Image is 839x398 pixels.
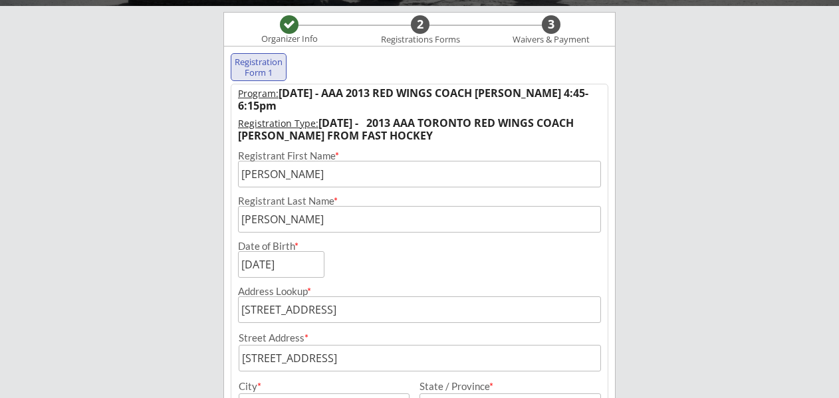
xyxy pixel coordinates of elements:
[238,87,279,100] u: Program:
[238,117,318,130] u: Registration Type:
[419,381,585,391] div: State / Province
[238,296,601,323] input: Street, City, Province/State
[374,35,466,45] div: Registrations Forms
[238,86,588,113] strong: [DATE] - AAA 2013 RED WINGS COACH [PERSON_NAME] 4:45-6:15pm
[238,241,306,251] div: Date of Birth
[411,17,429,32] div: 2
[238,286,601,296] div: Address Lookup
[238,151,601,161] div: Registrant First Name
[239,381,408,391] div: City
[239,333,601,343] div: Street Address
[238,116,576,143] strong: [DATE] - 2013 AAA TORONTO RED WINGS COACH [PERSON_NAME] FROM FAST HOCKEY
[253,34,326,45] div: Organizer Info
[238,196,601,206] div: Registrant Last Name
[505,35,597,45] div: Waivers & Payment
[542,17,560,32] div: 3
[234,57,283,78] div: Registration Form 1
